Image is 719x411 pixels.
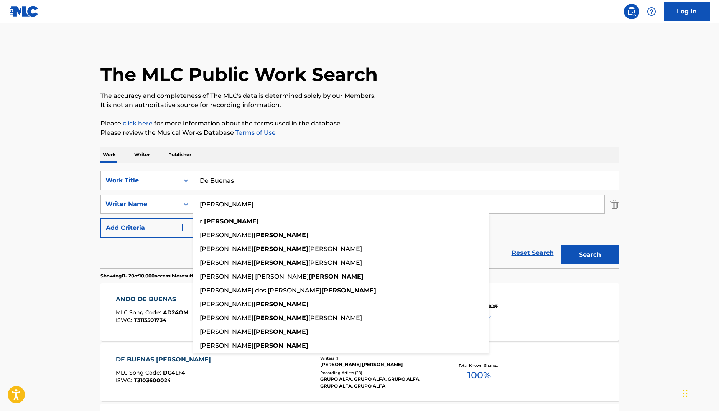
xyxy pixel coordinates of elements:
[467,368,491,382] span: 100 %
[253,231,308,239] strong: [PERSON_NAME]
[681,374,719,411] div: Widget de chat
[308,259,362,266] span: [PERSON_NAME]
[309,273,364,280] strong: [PERSON_NAME]
[253,342,308,349] strong: [PERSON_NAME]
[200,273,309,280] span: [PERSON_NAME] [PERSON_NAME]
[234,129,276,136] a: Terms of Use
[163,369,185,376] span: DC4LF4
[116,317,134,324] span: ISWC :
[320,361,436,368] div: [PERSON_NAME] [PERSON_NAME]
[116,295,188,304] div: ANDO DE BUENAS
[664,2,710,21] a: Log In
[132,147,152,163] p: Writer
[100,218,193,238] button: Add Criteria
[200,259,253,266] span: [PERSON_NAME]
[105,176,174,185] div: Work Title
[320,355,436,361] div: Writers ( 1 )
[627,7,636,16] img: search
[200,342,253,349] span: [PERSON_NAME]
[200,287,321,294] span: [PERSON_NAME] dos [PERSON_NAME]
[123,120,153,127] a: click here
[178,223,187,233] img: 9d2ae6d4665cec9f34b9.svg
[163,309,188,316] span: AD24OM
[644,4,659,19] div: Help
[253,328,308,335] strong: [PERSON_NAME]
[321,287,376,294] strong: [PERSON_NAME]
[200,328,253,335] span: [PERSON_NAME]
[166,147,194,163] p: Publisher
[116,309,163,316] span: MLC Song Code :
[683,382,688,405] div: Arrastrar
[9,6,39,17] img: MLC Logo
[253,245,308,253] strong: [PERSON_NAME]
[508,244,558,261] a: Reset Search
[100,147,118,163] p: Work
[624,4,639,19] a: Public Search
[459,363,500,368] p: Total Known Shares:
[647,7,656,16] img: help
[100,119,619,128] p: Please for more information about the terms used in the database.
[204,218,259,225] strong: [PERSON_NAME]
[100,63,378,86] h1: The MLC Public Work Search
[100,171,619,268] form: Search Form
[200,300,253,308] span: [PERSON_NAME]
[308,314,362,322] span: [PERSON_NAME]
[200,218,204,225] span: r.
[100,343,619,401] a: DE BUENAS [PERSON_NAME]MLC Song Code:DC4LF4ISWC:T3103600024Writers (1)[PERSON_NAME] [PERSON_NAME]...
[134,377,171,384] span: T3103600024
[105,200,174,209] div: Writer Name
[116,369,163,376] span: MLC Song Code :
[100,283,619,341] a: ANDO DE BUENASMLC Song Code:AD24OMISWC:T3113501734Writers (1)[PERSON_NAME] [PERSON_NAME]Recording...
[681,374,719,411] iframe: Chat Widget
[320,376,436,390] div: GRUPO ALFA, GRUPO ALFA, GRUPO ALFA, GRUPO ALFA, GRUPO ALFA
[116,377,134,384] span: ISWC :
[253,300,308,308] strong: [PERSON_NAME]
[100,128,619,137] p: Please review the Musical Works Database
[100,91,619,101] p: The accuracy and completeness of The MLC's data is determined solely by our Members.
[100,101,619,110] p: It is not an authoritative source for recording information.
[253,259,308,266] strong: [PERSON_NAME]
[561,245,619,264] button: Search
[320,370,436,376] div: Recording Artists ( 28 )
[134,317,166,324] span: T3113501734
[610,195,619,214] img: Delete Criterion
[200,245,253,253] span: [PERSON_NAME]
[116,355,215,364] div: DE BUENAS [PERSON_NAME]
[100,272,230,279] p: Showing 11 - 20 of 10,000 accessible results (Total 826,366 )
[253,314,308,322] strong: [PERSON_NAME]
[308,245,362,253] span: [PERSON_NAME]
[200,314,253,322] span: [PERSON_NAME]
[200,231,253,239] span: [PERSON_NAME]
